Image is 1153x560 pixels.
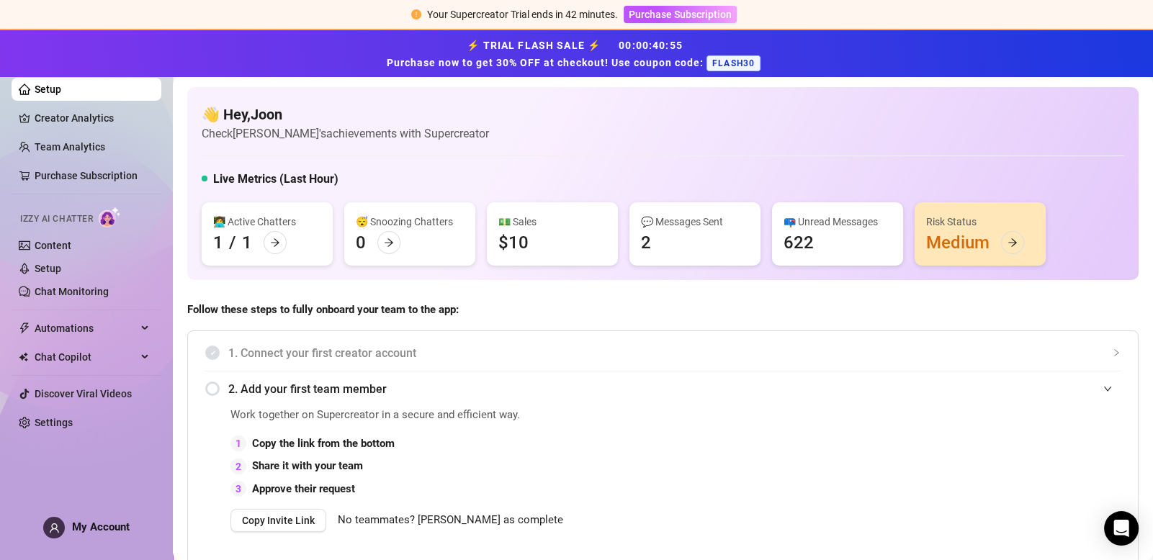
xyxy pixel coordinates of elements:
[498,214,606,230] div: 💵 Sales
[784,231,814,254] div: 622
[72,520,130,533] span: My Account
[35,83,61,95] a: Setup
[242,515,315,526] span: Copy Invite Link
[387,40,766,68] strong: ⚡ TRIAL FLASH SALE ⚡
[187,303,459,316] strong: Follow these steps to fully onboard your team to the app:
[498,231,529,254] div: $10
[411,9,421,19] span: exclamation-circle
[242,231,252,254] div: 1
[230,481,246,497] div: 3
[926,214,1034,230] div: Risk Status
[252,482,355,495] strong: Approve their request
[624,9,737,20] a: Purchase Subscription
[213,171,338,188] h5: Live Metrics (Last Hour)
[230,407,797,424] span: Work together on Supercreator in a secure and efficient way.
[1104,511,1139,546] div: Open Intercom Messenger
[35,388,132,399] a: Discover Viral Videos
[19,322,30,334] span: thunderbolt
[641,231,651,254] div: 2
[384,238,394,248] span: arrow-right
[338,512,563,529] span: No teammates? [PERSON_NAME] as complete
[20,212,93,226] span: Izzy AI Chatter
[387,57,706,68] strong: Purchase now to get 30% OFF at checkout! Use coupon code:
[35,317,137,340] span: Automations
[252,437,395,450] strong: Copy the link from the bottom
[1008,238,1018,248] span: arrow-right
[230,509,326,532] button: Copy Invite Link
[35,240,71,251] a: Content
[99,207,121,227] img: AI Chatter
[624,6,737,23] button: Purchase Subscription
[205,335,1121,371] div: 1. Connect your first creator account
[213,231,223,254] div: 1
[356,214,464,230] div: 😴 Snoozing Chatters
[35,263,61,274] a: Setup
[202,104,489,125] h4: 👋 Hey, Joon
[784,214,892,230] div: 📪 Unread Messages
[35,286,109,297] a: Chat Monitoring
[35,417,73,428] a: Settings
[35,141,105,153] a: Team Analytics
[202,125,489,143] article: Check [PERSON_NAME]'s achievements with Supercreator
[1112,348,1121,357] span: collapsed
[19,352,28,362] img: Chat Copilot
[230,459,246,474] div: 2
[35,107,150,130] a: Creator Analytics
[706,55,761,71] span: FLASH30
[619,40,683,51] span: 00 : 00 : 40 : 55
[427,9,618,20] span: Your Supercreator Trial ends in 42 minutes.
[270,238,280,248] span: arrow-right
[35,346,137,369] span: Chat Copilot
[1103,384,1112,393] span: expanded
[49,523,60,533] span: user
[641,214,749,230] div: 💬 Messages Sent
[230,435,246,451] div: 1
[228,380,1121,398] span: 2. Add your first team member
[356,231,366,254] div: 0
[213,214,321,230] div: 👩‍💻 Active Chatters
[252,459,363,472] strong: Share it with your team
[35,170,138,181] a: Purchase Subscription
[629,9,732,20] span: Purchase Subscription
[205,371,1121,407] div: 2. Add your first team member
[228,344,1121,362] span: 1. Connect your first creator account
